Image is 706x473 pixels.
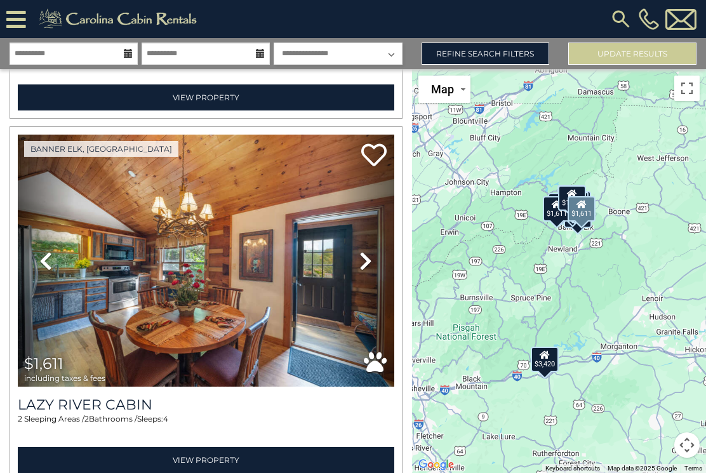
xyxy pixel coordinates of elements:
[415,456,457,473] img: Google
[32,6,208,32] img: Khaki-logo.png
[24,141,178,157] a: Banner Elk, [GEOGRAPHIC_DATA]
[636,8,662,30] a: [PHONE_NUMBER]
[674,76,700,101] button: Toggle fullscreen view
[418,76,470,103] button: Change map style
[18,414,22,423] span: 2
[18,447,394,473] a: View Property
[431,83,454,96] span: Map
[568,196,596,222] div: $1,611
[18,135,394,387] img: thumbnail_169465332.jpeg
[545,464,600,473] button: Keyboard shortcuts
[422,43,550,65] a: Refine Search Filters
[543,196,571,222] div: $1,611
[674,432,700,458] button: Map camera controls
[558,185,586,211] div: $1,797
[549,193,576,218] div: $2,266
[18,413,394,444] div: Sleeping Areas / Bathrooms / Sleeps:
[84,414,89,423] span: 2
[609,8,632,30] img: search-regular.svg
[18,396,394,413] a: Lazy River Cabin
[24,354,63,373] span: $1,611
[415,456,457,473] a: Open this area in Google Maps (opens a new window)
[18,84,394,110] a: View Property
[608,465,677,472] span: Map data ©2025 Google
[361,142,387,170] a: Add to favorites
[24,374,105,382] span: including taxes & fees
[163,414,168,423] span: 4
[684,465,702,472] a: Terms (opens in new tab)
[568,43,696,65] button: Update Results
[531,347,559,372] div: $3,420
